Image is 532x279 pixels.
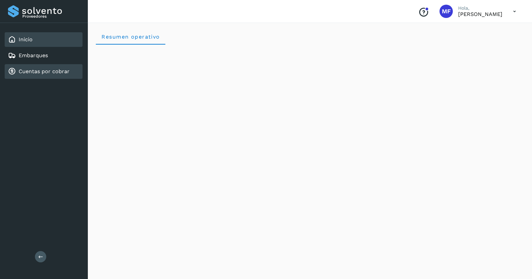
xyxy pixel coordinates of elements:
[458,5,502,11] p: Hola,
[5,48,83,63] div: Embarques
[458,11,502,17] p: MONICA FONTES CHAVEZ
[19,52,48,59] a: Embarques
[5,64,83,79] div: Cuentas por cobrar
[19,68,70,74] a: Cuentas por cobrar
[5,32,83,47] div: Inicio
[101,34,160,40] span: Resumen operativo
[19,36,33,43] a: Inicio
[22,14,80,19] p: Proveedores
